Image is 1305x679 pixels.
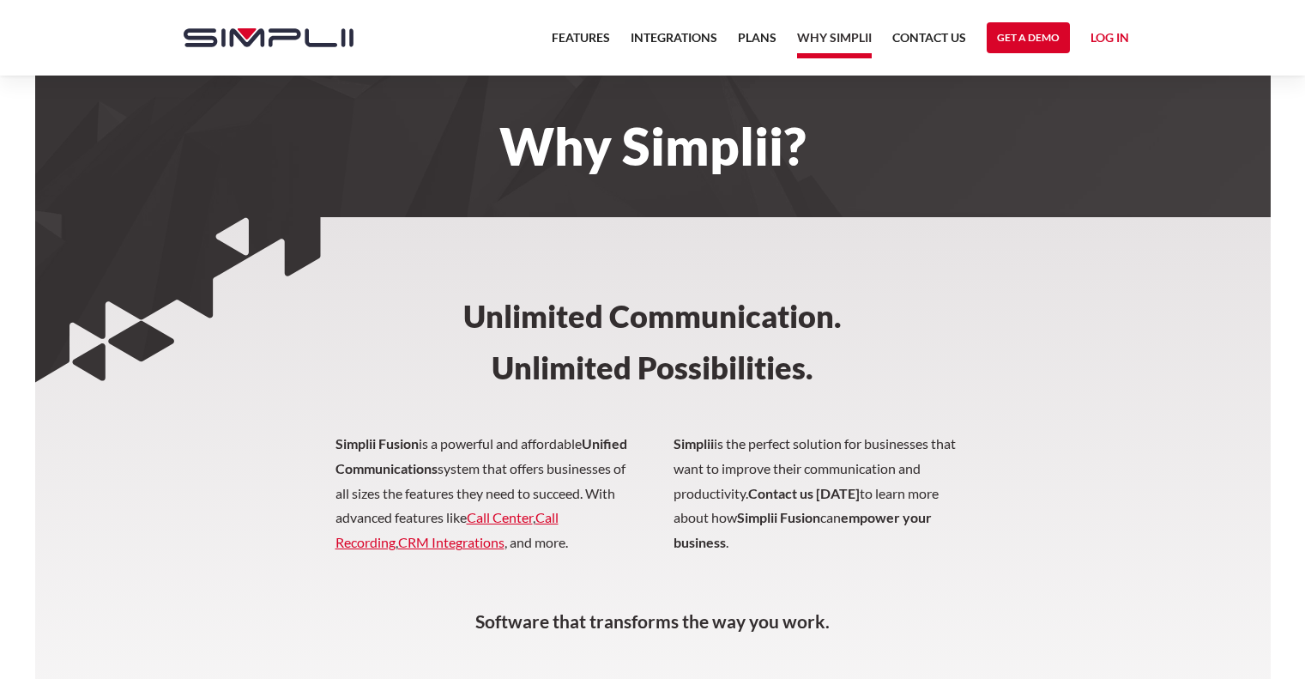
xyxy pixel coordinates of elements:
[385,217,921,432] h3: Unlimited Communication. ‍ Unlimited Possibilities.
[398,534,504,550] a: CRM Integrations
[737,509,820,525] strong: Simplii Fusion
[467,509,533,525] a: Call Center
[335,432,970,580] p: is a powerful and affordable system that offers businesses of all sizes the features they need to...
[797,27,872,58] a: Why Simplii
[552,27,610,58] a: Features
[475,610,830,632] strong: Software that transforms the way you work.
[184,28,353,47] img: Simplii
[674,435,714,452] strong: Simplii
[631,27,717,58] a: Integrations
[335,435,419,452] strong: Simplii Fusion
[748,485,860,501] strong: Contact us [DATE]
[1091,27,1129,53] a: Log in
[738,27,776,58] a: Plans
[987,22,1070,53] a: Get a Demo
[166,127,1139,165] h1: Why Simplii?
[335,435,627,476] strong: Unified Communications
[892,27,966,58] a: Contact US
